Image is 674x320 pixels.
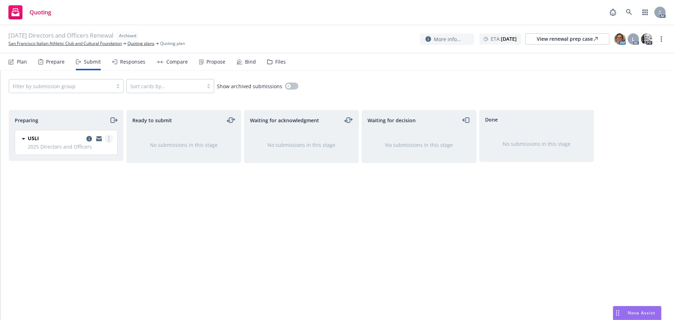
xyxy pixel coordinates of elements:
span: Quoting [29,9,51,15]
span: ETA : [491,35,517,43]
a: View renewal prep case [525,33,609,45]
div: No submissions in this stage [491,140,582,148]
a: Report a Bug [606,5,620,19]
span: L [632,35,635,43]
div: Responses [120,59,145,65]
span: Done [485,116,498,123]
div: No submissions in this stage [138,141,230,149]
div: No submissions in this stage [373,141,465,149]
a: Quoting plans [127,40,154,47]
img: photo [641,33,652,45]
a: more [657,35,666,43]
button: More info... [420,33,474,45]
a: Search [622,5,636,19]
div: Submit [84,59,101,65]
div: Drag to move [613,306,622,320]
a: moveRight [109,116,118,124]
a: moveLeft [462,116,470,124]
a: moveLeftRight [344,116,353,124]
span: More info... [434,35,461,43]
a: Switch app [638,5,652,19]
a: more [105,135,113,143]
span: Quoting plan [160,40,185,47]
button: Nova Assist [613,306,661,320]
span: Waiting for acknowledgment [250,117,319,124]
span: Show archived submissions [217,83,282,90]
div: Files [275,59,286,65]
a: copy logging email [85,135,93,143]
div: Propose [206,59,225,65]
span: [DATE] Directors and Officers Renewal [8,31,113,40]
span: USLI [28,135,39,142]
a: copy logging email [95,135,103,143]
img: photo [614,33,626,45]
span: Archived [119,33,136,39]
a: moveLeftRight [227,116,235,124]
span: Waiting for decision [368,117,416,124]
strong: [DATE] [501,35,517,42]
div: Bind [245,59,256,65]
a: Quoting [6,2,54,22]
span: 2025 Directors and Officers [28,143,113,150]
div: Prepare [46,59,65,65]
div: View renewal prep case [537,34,598,44]
a: San Francisco Italian Athletic Club and Cultural Foundation [8,40,122,47]
div: Compare [166,59,188,65]
span: Nova Assist [628,310,655,316]
span: Ready to submit [132,117,172,124]
span: Preparing [15,117,38,124]
div: No submissions in this stage [256,141,347,149]
div: Plan [17,59,27,65]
